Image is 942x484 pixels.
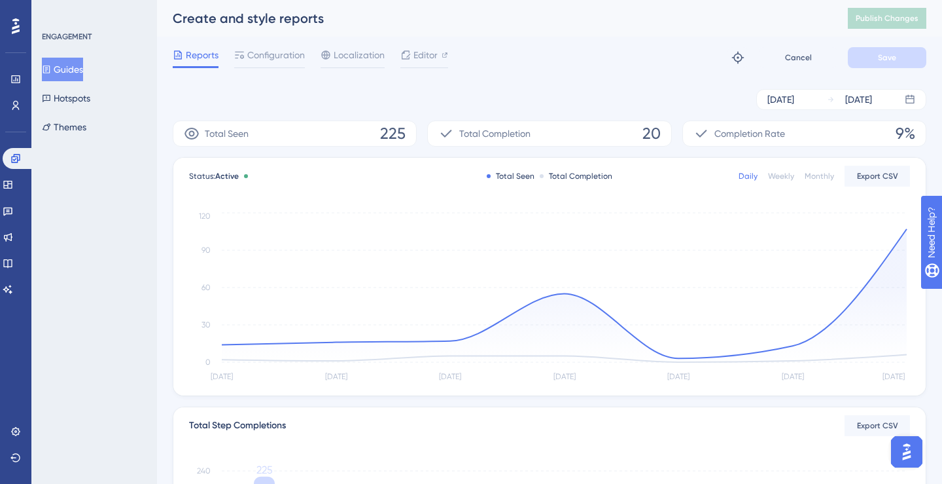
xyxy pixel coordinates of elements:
tspan: 30 [201,320,211,329]
div: ENGAGEMENT [42,31,92,42]
tspan: [DATE] [882,372,905,381]
span: 20 [642,123,661,144]
button: Hotspots [42,86,90,110]
tspan: 60 [201,283,211,292]
button: Themes [42,115,86,139]
span: 225 [380,123,406,144]
tspan: [DATE] [667,372,689,381]
span: Export CSV [857,171,898,181]
tspan: 120 [199,212,211,221]
span: 9% [896,123,915,144]
span: Active [215,172,239,181]
div: [DATE] [767,92,794,107]
span: Save [878,52,896,63]
div: Monthly [805,171,834,181]
div: Daily [739,171,758,181]
div: Total Step Completions [189,418,286,434]
button: Export CSV [845,166,910,187]
div: Total Seen [487,171,534,181]
tspan: 0 [205,358,211,367]
span: Reports [186,47,218,63]
span: Need Help? [31,3,82,19]
span: Editor [413,47,438,63]
span: Status: [189,171,239,181]
div: [DATE] [845,92,872,107]
button: Publish Changes [848,8,926,29]
div: Total Completion [540,171,612,181]
span: Export CSV [857,420,898,431]
span: Publish Changes [856,13,918,24]
tspan: 90 [201,246,211,255]
button: Guides [42,58,83,81]
tspan: [DATE] [325,372,347,381]
div: Weekly [768,171,794,181]
tspan: [DATE] [211,372,233,381]
span: Localization [334,47,385,63]
span: Configuration [247,47,305,63]
span: Cancel [785,52,812,63]
button: Export CSV [845,415,910,436]
span: Total Completion [459,126,531,141]
tspan: 240 [197,466,211,475]
tspan: [DATE] [782,372,804,381]
tspan: [DATE] [439,372,461,381]
button: Save [848,47,926,68]
span: Total Seen [205,126,249,141]
span: Completion Rate [714,126,785,141]
div: Create and style reports [173,9,815,28]
button: Cancel [759,47,837,68]
iframe: UserGuiding AI Assistant Launcher [887,432,926,472]
tspan: 225 [256,464,273,476]
tspan: [DATE] [553,372,576,381]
